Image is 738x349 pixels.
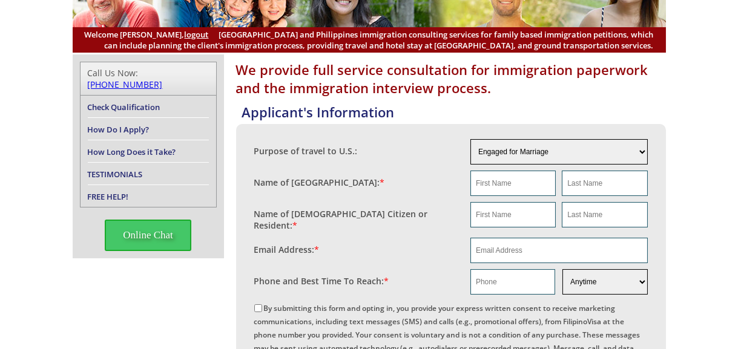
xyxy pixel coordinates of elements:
[254,304,262,312] input: By submitting this form and opting in, you provide your express written consent to receive market...
[470,202,556,227] input: First Name
[88,191,129,202] a: FREE HELP!
[254,275,389,287] label: Phone and Best Time To Reach:
[105,220,191,251] span: Online Chat
[562,202,647,227] input: Last Name
[88,79,163,90] a: [PHONE_NUMBER]
[254,145,358,157] label: Purpose of travel to U.S.:
[236,60,666,97] h1: We provide full service consultation for immigration paperwork and the immigration interview proc...
[254,208,459,231] label: Name of [DEMOGRAPHIC_DATA] Citizen or Resident:
[88,102,160,113] a: Check Qualification
[88,146,176,157] a: How Long Does it Take?
[562,171,647,196] input: Last Name
[470,238,648,263] input: Email Address
[470,269,555,295] input: Phone
[470,171,556,196] input: First Name
[254,244,320,255] label: Email Address:
[85,29,209,40] span: Welcome [PERSON_NAME],
[88,124,150,135] a: How Do I Apply?
[242,103,666,121] h4: Applicant's Information
[562,269,647,295] select: Phone and Best Reach Time are required.
[88,67,209,90] div: Call Us Now:
[88,169,143,180] a: TESTIMONIALS
[254,177,385,188] label: Name of [GEOGRAPHIC_DATA]:
[85,29,654,51] span: [GEOGRAPHIC_DATA] and Philippines immigration consulting services for family based immigration pe...
[185,29,209,40] a: logout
